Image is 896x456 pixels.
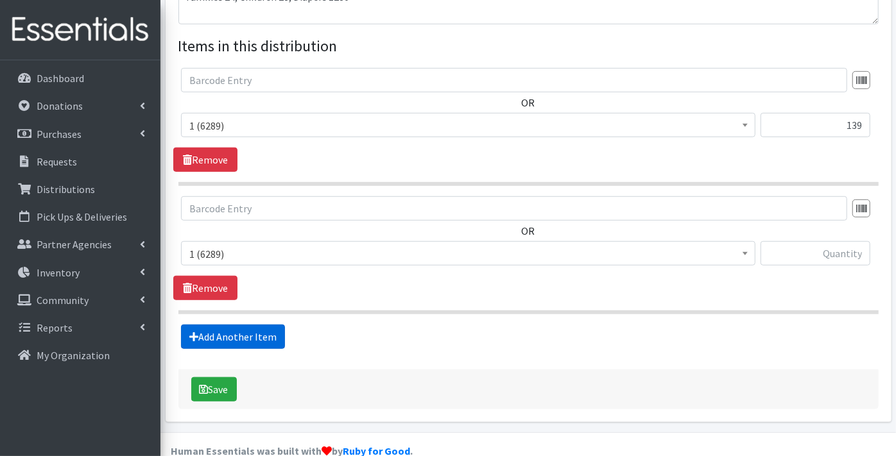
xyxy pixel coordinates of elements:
a: Remove [173,148,237,172]
label: OR [522,223,535,239]
a: Requests [5,149,155,174]
a: Remove [173,276,237,300]
a: Reports [5,315,155,341]
a: Community [5,287,155,313]
p: Inventory [37,266,80,279]
label: OR [522,95,535,110]
a: Distributions [5,176,155,202]
a: Add Another Item [181,325,285,349]
p: Community [37,294,89,307]
a: Partner Agencies [5,232,155,257]
button: Save [191,377,237,401]
p: Pick Ups & Deliveries [37,210,127,223]
input: Quantity [761,241,870,266]
input: Barcode Entry [181,68,847,92]
p: Partner Agencies [37,238,112,251]
span: 1 (6289) [181,241,755,266]
a: Pick Ups & Deliveries [5,204,155,230]
a: Purchases [5,121,155,147]
a: Dashboard [5,65,155,91]
p: Purchases [37,128,82,140]
span: 1 (6289) [189,117,747,135]
p: My Organization [37,349,110,362]
img: HumanEssentials [5,8,155,51]
p: Requests [37,155,77,168]
a: My Organization [5,342,155,368]
p: Reports [37,321,73,334]
input: Quantity [761,113,870,137]
span: 1 (6289) [189,245,747,263]
a: Donations [5,93,155,119]
span: 1 (6289) [181,113,755,137]
input: Barcode Entry [181,196,847,221]
p: Dashboard [37,72,84,85]
p: Distributions [37,183,95,196]
a: Inventory [5,260,155,285]
legend: Items in this distribution [178,35,879,58]
p: Donations [37,99,83,112]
